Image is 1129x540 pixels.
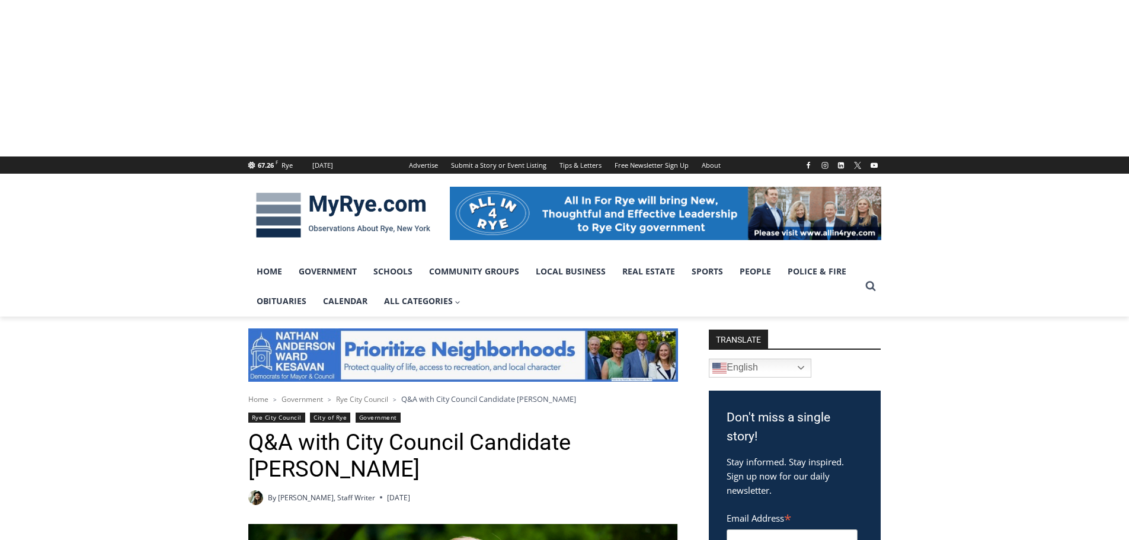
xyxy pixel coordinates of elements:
[450,187,881,240] img: All in for Rye
[695,156,727,174] a: About
[801,158,815,172] a: Facebook
[867,158,881,172] a: YouTube
[860,276,881,297] button: View Search Form
[727,455,863,497] p: Stay informed. Stay inspired. Sign up now for our daily newsletter.
[727,408,863,446] h3: Don't miss a single story!
[712,361,727,375] img: en
[282,394,323,404] a: Government
[248,429,678,483] h1: Q&A with City Council Candidate [PERSON_NAME]
[312,160,333,171] div: [DATE]
[683,257,731,286] a: Sports
[779,257,855,286] a: Police & Fire
[336,394,388,404] a: Rye City Council
[282,160,293,171] div: Rye
[421,257,527,286] a: Community Groups
[850,158,865,172] a: X
[727,506,858,528] label: Email Address
[248,490,263,505] img: (PHOTO: MyRye.com Intern and Editor Tucker Smith. Contributed.)Tucker Smith, MyRye.com
[310,413,350,423] a: City of Rye
[276,159,278,165] span: F
[248,394,268,404] a: Home
[248,413,305,423] a: Rye City Council
[248,286,315,316] a: Obituaries
[709,359,811,378] a: English
[834,158,848,172] a: Linkedin
[365,257,421,286] a: Schools
[608,156,695,174] a: Free Newsletter Sign Up
[278,493,375,503] a: [PERSON_NAME], Staff Writer
[614,257,683,286] a: Real Estate
[818,158,832,172] a: Instagram
[444,156,553,174] a: Submit a Story or Event Listing
[248,184,438,246] img: MyRye.com
[258,161,274,170] span: 67.26
[402,156,727,174] nav: Secondary Navigation
[248,490,263,505] a: Author image
[248,393,678,405] nav: Breadcrumbs
[401,394,576,404] span: Q&A with City Council Candidate [PERSON_NAME]
[268,492,276,503] span: By
[527,257,614,286] a: Local Business
[387,492,410,503] time: [DATE]
[376,286,469,316] a: All Categories
[356,413,401,423] a: Government
[393,395,396,404] span: >
[384,295,461,308] span: All Categories
[248,257,290,286] a: Home
[248,257,860,317] nav: Primary Navigation
[273,395,277,404] span: >
[315,286,376,316] a: Calendar
[709,330,768,349] strong: TRANSLATE
[731,257,779,286] a: People
[402,156,444,174] a: Advertise
[553,156,608,174] a: Tips & Letters
[290,257,365,286] a: Government
[328,395,331,404] span: >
